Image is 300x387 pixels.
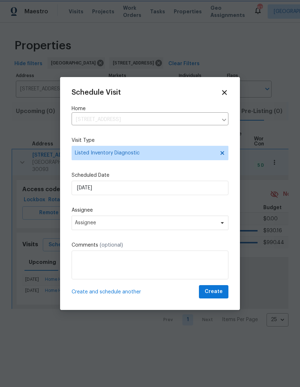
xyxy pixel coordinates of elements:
span: Assignee [75,220,216,226]
input: M/D/YYYY [72,181,228,195]
label: Visit Type [72,137,228,144]
span: Create [205,287,223,296]
button: Create [199,285,228,298]
label: Assignee [72,207,228,214]
span: Create and schedule another [72,288,141,296]
input: Enter in an address [72,114,218,125]
label: Home [72,105,228,112]
span: (optional) [100,243,123,248]
span: Listed Inventory Diagnostic [75,149,215,157]
label: Scheduled Date [72,172,228,179]
span: Close [221,89,228,96]
label: Comments [72,242,228,249]
span: Schedule Visit [72,89,121,96]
